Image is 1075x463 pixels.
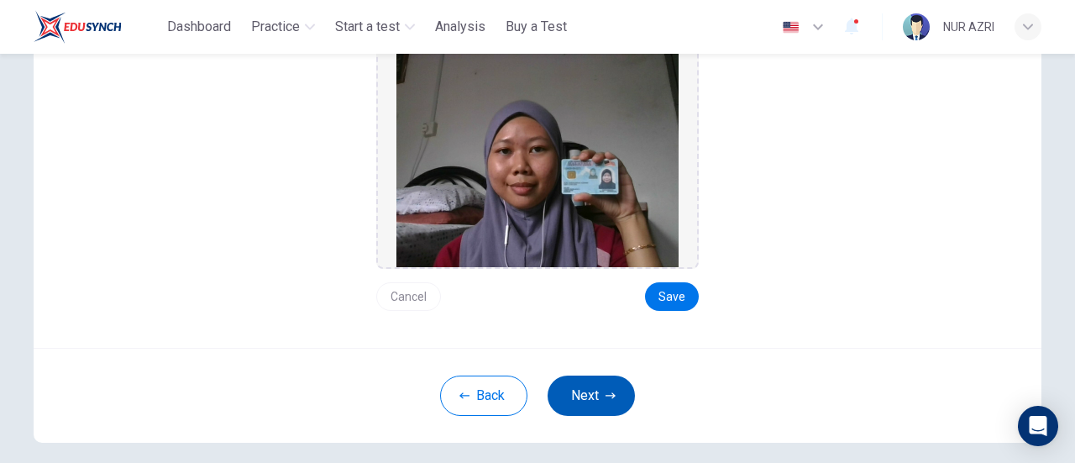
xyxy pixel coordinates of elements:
button: Start a test [328,12,422,42]
img: ELTC logo [34,10,122,44]
span: Analysis [435,17,485,37]
button: Next [548,376,635,416]
button: Cancel [376,282,441,311]
span: Buy a Test [506,17,567,37]
div: NUR AZRI [943,17,994,37]
button: Dashboard [160,12,238,42]
span: Practice [251,17,300,37]
button: Save [645,282,699,311]
button: Practice [244,12,322,42]
img: Profile picture [903,13,930,40]
div: Open Intercom Messenger [1018,406,1058,446]
button: Buy a Test [499,12,574,42]
button: Back [440,376,527,416]
img: en [780,21,801,34]
a: ELTC logo [34,10,160,44]
img: preview screemshot [396,49,679,267]
button: Analysis [428,12,492,42]
span: Dashboard [167,17,231,37]
span: Start a test [335,17,400,37]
